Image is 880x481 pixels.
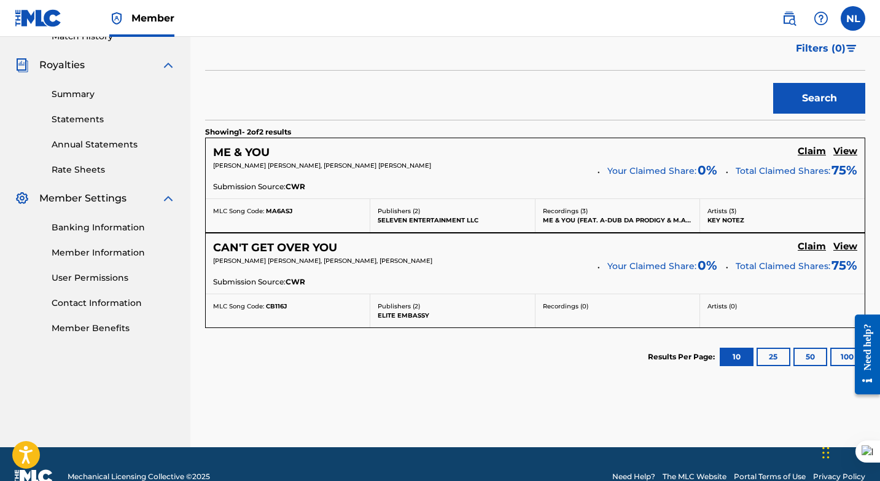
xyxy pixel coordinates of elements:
a: Annual Statements [52,138,176,151]
p: 5ELEVEN ENTERTAINMENT LLC [378,216,527,225]
p: ELITE EMBASSY [378,311,527,320]
button: Filters (0) [788,33,865,64]
button: 50 [793,348,827,366]
img: search [782,11,796,26]
button: 25 [757,348,790,366]
p: Showing 1 - 2 of 2 results [205,127,291,138]
span: 0 % [698,161,717,179]
p: Publishers ( 2 ) [378,206,527,216]
a: Member Benefits [52,322,176,335]
p: Artists ( 3 ) [707,206,857,216]
p: ME & YOU (FEAT. A-DUB DA PRODIGY & M.A.D) (DUB) [543,216,692,225]
img: help [814,11,828,26]
span: Total Claimed Shares: [736,260,830,272]
span: 75 % [831,256,857,275]
button: 10 [720,348,753,366]
img: Member Settings [15,191,29,206]
a: Statements [52,113,176,126]
h5: Claim [798,241,826,252]
div: Drag [822,434,830,471]
button: Search [773,83,865,114]
span: Your Claimed Share: [607,260,696,273]
span: 0 % [698,256,717,275]
span: CWR [286,276,305,287]
img: Royalties [15,58,29,72]
p: Publishers ( 2 ) [378,302,527,311]
h5: CAN'T GET OVER YOU [213,241,337,255]
p: KEY NOTEZ [707,216,857,225]
a: Public Search [777,6,801,31]
a: User Permissions [52,272,176,284]
button: 100 [830,348,864,366]
p: Recordings ( 0 ) [543,302,692,311]
span: Filters ( 0 ) [796,41,846,56]
p: Results Per Page: [648,351,718,362]
p: Recordings ( 3 ) [543,206,692,216]
h5: View [833,146,857,157]
a: Banking Information [52,221,176,234]
span: Member Settings [39,191,127,206]
p: Artists ( 0 ) [707,302,857,311]
a: Summary [52,88,176,101]
img: Top Rightsholder [109,11,124,26]
span: [PERSON_NAME] [PERSON_NAME], [PERSON_NAME] [PERSON_NAME] [213,162,431,170]
span: MLC Song Code: [213,207,264,215]
span: MA6ASJ [266,207,292,215]
h5: ME & YOU [213,146,270,160]
div: User Menu [841,6,865,31]
img: expand [161,58,176,72]
a: View [833,146,857,159]
iframe: Chat Widget [819,422,880,481]
a: View [833,241,857,254]
span: Royalties [39,58,85,72]
span: Your Claimed Share: [607,165,696,178]
span: Member [131,11,174,25]
span: CB116J [266,302,287,310]
img: MLC Logo [15,9,62,27]
span: [PERSON_NAME] [PERSON_NAME], [PERSON_NAME], [PERSON_NAME] [213,257,432,265]
img: filter [846,45,857,52]
span: Total Claimed Shares: [736,165,830,176]
span: Submission Source: [213,276,286,287]
iframe: Resource Center [846,305,880,404]
a: Member Information [52,246,176,259]
div: Help [809,6,833,31]
h5: Claim [798,146,826,157]
a: Contact Information [52,297,176,310]
img: expand [161,191,176,206]
span: MLC Song Code: [213,302,264,310]
span: 75 % [831,161,857,179]
a: Rate Sheets [52,163,176,176]
h5: View [833,241,857,252]
span: Submission Source: [213,181,286,192]
span: CWR [286,181,305,192]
